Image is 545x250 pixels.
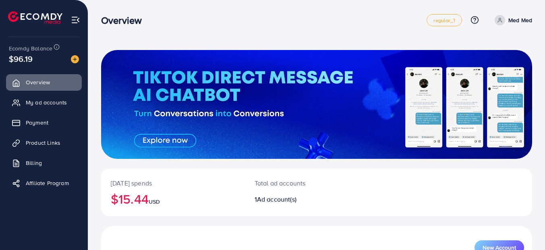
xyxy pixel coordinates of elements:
[26,159,42,167] span: Billing
[508,15,532,25] p: Med Med
[149,198,160,206] span: USD
[111,191,235,206] h2: $15.44
[6,175,82,191] a: Affiliate Program
[101,15,148,26] h3: Overview
[8,11,62,24] img: logo
[26,78,50,86] span: Overview
[9,53,33,65] span: $96.19
[427,14,462,26] a: regular_1
[26,139,60,147] span: Product Links
[257,195,296,204] span: Ad account(s)
[9,44,52,52] span: Ecomdy Balance
[491,15,532,25] a: Med Med
[26,119,48,127] span: Payment
[71,15,80,25] img: menu
[6,135,82,151] a: Product Links
[6,94,82,110] a: My ad accounts
[6,115,82,131] a: Payment
[255,178,343,188] p: Total ad accounts
[26,179,69,187] span: Affiliate Program
[111,178,235,188] p: [DATE] spends
[26,98,67,106] span: My ad accounts
[433,18,455,23] span: regular_1
[255,196,343,203] h2: 1
[71,55,79,63] img: image
[6,74,82,90] a: Overview
[6,155,82,171] a: Billing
